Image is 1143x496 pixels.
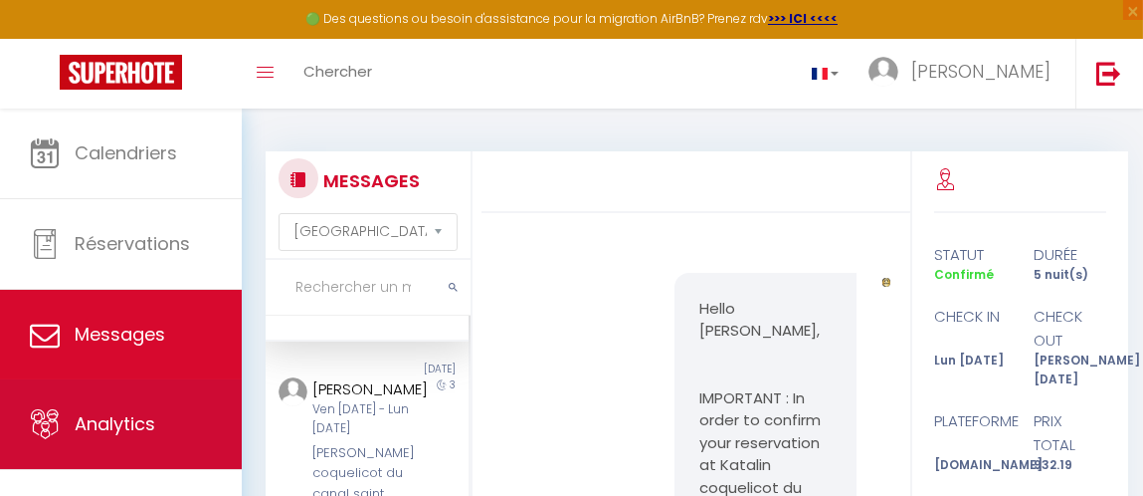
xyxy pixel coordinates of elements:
[768,10,838,27] a: >>> ICI <<<<
[911,59,1050,84] span: [PERSON_NAME]
[921,243,1021,267] div: statut
[1021,352,1120,389] div: [PERSON_NAME] [DATE]
[288,39,387,109] a: Chercher
[1021,243,1120,267] div: durée
[921,409,1021,456] div: Plateforme
[854,39,1075,109] a: ... [PERSON_NAME]
[303,61,372,82] span: Chercher
[1021,266,1120,285] div: 5 nuit(s)
[1021,456,1120,475] div: 932.19
[450,377,456,392] span: 3
[921,352,1021,389] div: Lun [DATE]
[318,158,420,203] h3: MESSAGES
[868,57,898,87] img: ...
[266,260,471,316] input: Rechercher un mot clé
[882,278,891,287] img: ...
[75,322,165,347] span: Messages
[1021,305,1120,352] div: check out
[921,456,1021,475] div: [DOMAIN_NAME]
[60,55,182,90] img: Super Booking
[75,231,190,256] span: Réservations
[1021,409,1120,456] div: Prix total
[367,362,469,377] div: [DATE]
[934,266,994,283] span: Confirmé
[312,377,418,401] div: [PERSON_NAME]
[312,400,418,438] div: Ven [DATE] - Lun [DATE]
[921,305,1021,352] div: check in
[279,377,307,406] img: ...
[75,140,177,165] span: Calendriers
[1096,61,1121,86] img: logout
[699,298,832,343] p: Hello [PERSON_NAME],
[75,411,155,436] span: Analytics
